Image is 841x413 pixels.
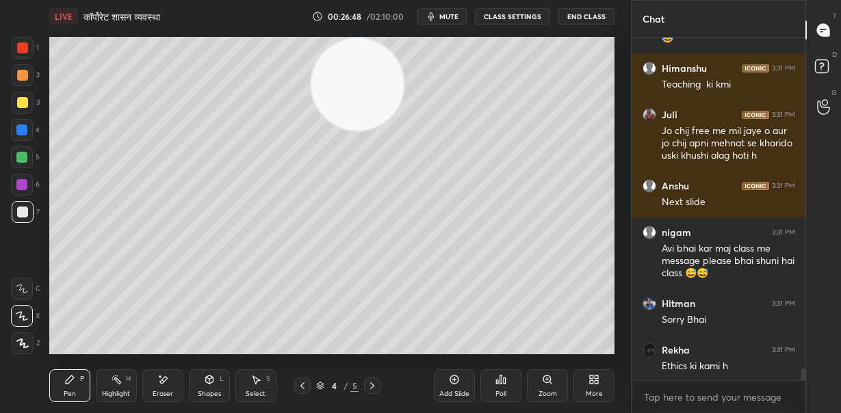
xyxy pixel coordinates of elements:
img: default.png [643,226,656,239]
div: P [80,375,84,382]
div: 4 [11,119,40,141]
div: H [126,375,131,382]
div: S [266,375,270,382]
div: L [220,375,224,382]
div: 3:31 PM [772,111,795,119]
div: 😂 [662,31,795,45]
div: Avi bhai kar maj class me message please bhai shuni hai class 😅😅 [662,242,795,280]
h6: Juli [662,109,677,121]
div: Highlight [102,390,130,397]
div: 3:31 PM [772,346,795,354]
div: 7 [12,201,40,223]
div: 2 [12,64,40,86]
p: D [832,49,837,59]
div: More [586,390,603,397]
h6: Hitman [662,297,695,310]
img: default.png [643,62,656,75]
div: Eraser [153,390,173,397]
div: C [11,278,40,299]
div: 4 [327,382,341,390]
img: default.png [643,179,656,193]
div: 6 [11,174,40,196]
img: iconic-dark.1390631f.png [742,64,769,72]
div: / [344,382,348,390]
img: iconic-dark.1390631f.png [742,111,769,119]
h6: Anshu [662,180,689,192]
div: Add Slide [439,390,469,397]
div: Zoom [539,390,557,397]
div: Poll [495,390,506,397]
div: Teaching ki kmi [662,78,795,92]
h6: Rekha [662,344,690,356]
div: 5 [350,379,359,392]
h6: Himanshu [662,62,707,75]
img: fdd81231858f497ba0848f1c6060298c.jpg [643,108,656,122]
div: 3:31 PM [772,228,795,237]
div: Jo chij free me mil jaye o aur jo chij apni mehnat se kharido uski khushi alag hoti h [662,124,795,163]
h6: nigam [662,226,691,239]
button: mute [417,8,467,25]
img: 361538a7bc1443d08db5d410a5198aa6.jpg [643,343,656,357]
div: Select [246,390,266,397]
div: Z [12,332,40,354]
div: Next slide [662,196,795,209]
div: 3 [12,92,40,114]
div: 3:31 PM [772,299,795,308]
div: X [11,305,40,327]
p: G [831,88,837,98]
button: End Class [558,8,614,25]
div: Pen [64,390,76,397]
div: grid [632,38,806,381]
div: 1 [12,37,39,59]
button: CLASS SETTINGS [475,8,550,25]
p: Chat [632,1,675,37]
div: Shapes [198,390,221,397]
div: LIVE [49,8,78,25]
img: 4d5342b313de4112812f98d56b120c87.jpg [643,297,656,310]
div: 3:31 PM [772,64,795,72]
div: 3:31 PM [772,182,795,190]
p: T [833,11,837,21]
img: iconic-dark.1390631f.png [742,182,769,190]
span: mute [439,12,458,21]
div: 5 [11,146,40,168]
div: Sorry Bhai [662,313,795,327]
div: Ethics ki kami h [662,360,795,373]
h4: कॉर्पोरेट शासन व्यवस्था [83,10,160,23]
